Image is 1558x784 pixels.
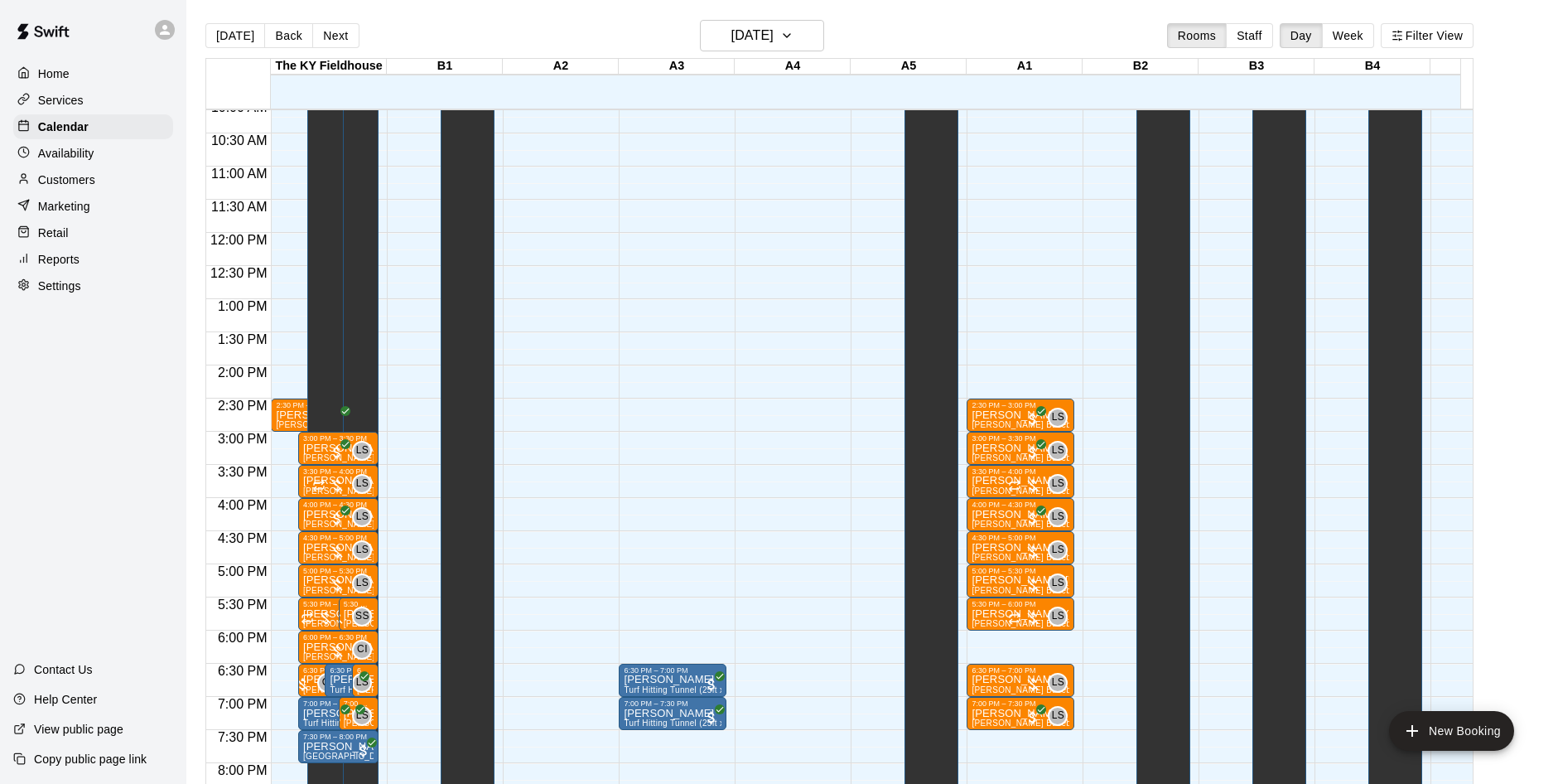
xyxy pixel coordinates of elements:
[214,598,272,612] span: 5:30 PM
[214,399,272,413] span: 2:30 PM
[301,612,314,625] span: Recurring event
[303,600,362,608] div: 5:30 PM – 6:00 PM
[13,141,173,166] a: Availability
[312,23,359,48] button: Next
[13,88,173,113] a: Services
[298,564,379,598] div: 5:00 PM – 5:30 PM: Hudson Brinkman
[972,434,1069,443] div: 3:00 PM – 3:30 PM
[1008,612,1021,625] span: Recurring event
[356,575,369,592] span: LS
[303,467,374,476] div: 3:30 PM – 4:00 PM
[38,251,80,268] p: Reports
[700,20,824,51] button: [DATE]
[972,453,1190,462] span: [PERSON_NAME] Baseball/Softball (Hitting or Fielding)
[967,399,1074,432] div: 2:30 PM – 3:00 PM: Jake Apiecionek
[1054,441,1068,461] span: Leo Seminati
[13,194,173,219] a: Marketing
[1199,59,1314,75] div: B3
[972,685,1190,694] span: [PERSON_NAME] Baseball/Softball (Hitting or Fielding)
[303,567,374,575] div: 5:00 PM – 5:30 PM
[303,666,339,675] div: 6:30 PM – 7:00 PM
[624,719,745,728] span: Turf Hitting Tunnel (25ft x 50ft)
[303,453,522,462] span: [PERSON_NAME] Baseball/Softball (Hitting or Fielding)
[624,699,721,708] div: 7:00 PM – 7:30 PM
[303,652,415,661] span: [PERSON_NAME] (Pitching)
[972,619,1190,628] span: [PERSON_NAME] Baseball/Softball (Hitting or Fielding)
[1048,573,1068,593] div: Leo Seminati
[324,673,337,693] span: Chris Ingoglia
[339,598,379,631] div: 5:30 PM – 6:00 PM: Kellen Scroggins
[303,633,374,641] div: 6:00 PM – 6:30 PM
[1052,476,1064,492] span: LS
[1054,607,1068,627] span: Leo Seminati
[731,24,774,47] h6: [DATE]
[214,664,272,678] span: 6:30 PM
[735,59,851,75] div: A4
[214,465,272,479] span: 3:30 PM
[329,411,345,428] span: All customers have paid
[624,685,745,694] span: Turf Hitting Tunnel (25ft x 50ft)
[352,573,372,593] div: Leo Seminati
[967,465,1074,498] div: 3:30 PM – 4:00 PM: Leo Seminati Baseball/Softball (Hitting or Fielding)
[344,600,374,608] div: 5:30 PM – 6:00 PM
[1226,23,1273,48] button: Staff
[1054,573,1068,593] span: Leo Seminati
[1054,540,1068,560] span: Leo Seminati
[624,666,721,675] div: 6:30 PM – 7:00 PM
[38,65,70,82] p: Home
[967,664,1074,697] div: 6:30 PM – 7:00 PM: Alex Hicks
[972,486,1190,496] span: [PERSON_NAME] Baseball/Softball (Hitting or Fielding)
[352,706,372,726] div: Leo Seminati
[205,23,265,48] button: [DATE]
[1054,706,1068,726] span: Leo Seminati
[1048,540,1068,560] div: Leo Seminati
[276,420,494,429] span: [PERSON_NAME] Baseball/Softball (Hitting or Fielding)
[359,607,372,627] span: Scott Sizemore
[1054,408,1068,428] span: Leo Seminati
[1048,474,1068,494] div: Leo Seminati
[703,709,720,726] span: All customers have paid
[356,542,369,559] span: LS
[38,198,90,215] p: Marketing
[38,145,94,162] p: Availability
[972,586,1190,595] span: [PERSON_NAME] Baseball/Softball (Hitting or Fielding)
[503,59,619,75] div: A2
[1008,479,1021,492] span: Recurring event
[972,467,1069,476] div: 3:30 PM – 4:00 PM
[339,697,379,730] div: 7:00 PM – 7:30 PM: Liam Anderson
[329,709,345,726] span: All customers have paid
[355,608,369,625] span: SS
[967,498,1074,531] div: 4:00 PM – 4:30 PM: Jack Nicholas
[1054,474,1068,494] span: Leo Seminati
[303,586,522,595] span: [PERSON_NAME] Baseball/Softball (Hitting or Fielding)
[214,531,272,545] span: 4:30 PM
[214,498,272,512] span: 4:00 PM
[303,434,374,443] div: 3:00 PM – 3:30 PM
[303,520,522,529] span: [PERSON_NAME] Baseball/Softball (Hitting or Fielding)
[972,666,1069,675] div: 6:30 PM – 7:00 PM
[312,479,326,492] span: Recurring event
[13,61,173,86] a: Home
[298,465,379,498] div: 3:30 PM – 4:00 PM: Leo Seminati Baseball/Softball (Hitting or Fielding)
[1389,711,1514,751] button: add
[703,676,720,693] span: All customers have paid
[348,676,364,693] span: All customers have paid
[264,23,313,48] button: Back
[276,401,374,409] div: 2:30 PM – 3:00 PM
[359,474,372,494] span: Leo Seminati
[298,631,379,664] div: 6:00 PM – 6:30 PM: Aj Whitley
[13,220,173,245] div: Retail
[214,730,272,744] span: 7:30 PM
[359,540,372,560] span: Leo Seminati
[207,133,272,148] span: 10:30 AM
[330,666,365,675] div: 6:30 PM – 7:00 PM
[303,534,374,542] div: 4:30 PM – 5:00 PM
[1314,59,1430,75] div: B4
[972,600,1069,608] div: 5:30 PM – 6:00 PM
[214,763,272,777] span: 8:00 PM
[38,92,84,109] p: Services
